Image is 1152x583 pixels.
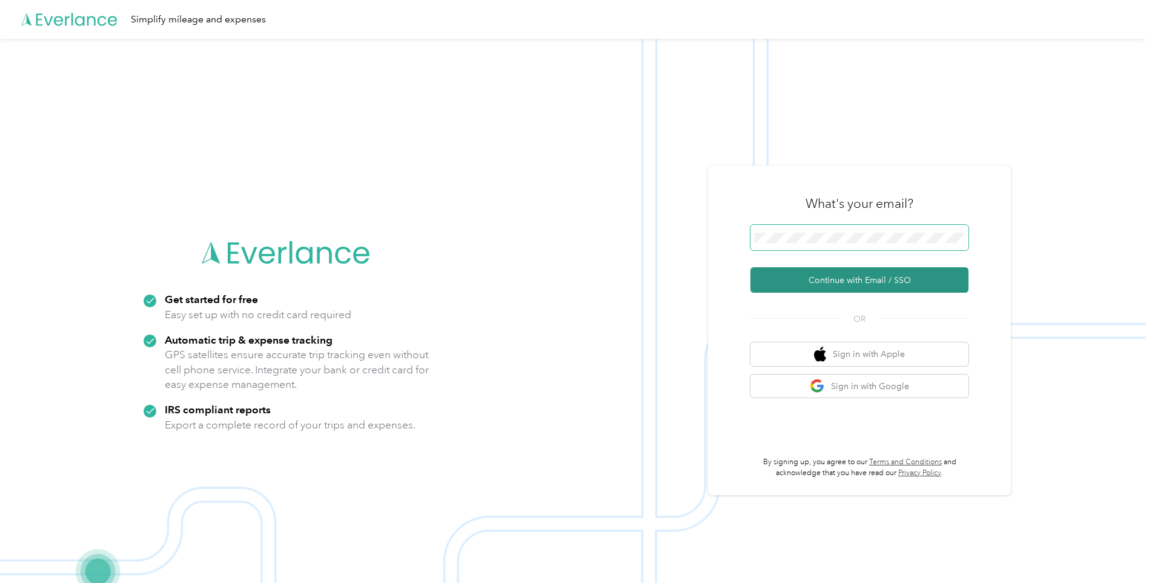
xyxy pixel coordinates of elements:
[131,12,266,27] div: Simplify mileage and expenses
[869,458,942,467] a: Terms and Conditions
[838,313,881,325] span: OR
[750,375,968,398] button: google logoSign in with Google
[806,195,913,212] h3: What's your email?
[165,333,333,346] strong: Automatic trip & expense tracking
[165,418,415,433] p: Export a complete record of your trips and expenses.
[750,457,968,478] p: By signing up, you agree to our and acknowledge that you have read our .
[898,468,941,478] a: Privacy Policy
[165,293,258,305] strong: Get started for free
[750,342,968,366] button: apple logoSign in with Apple
[165,347,429,392] p: GPS satellites ensure accurate trip tracking even without cell phone service. Integrate your bank...
[750,267,968,293] button: Continue with Email / SSO
[810,379,825,394] img: google logo
[165,307,351,322] p: Easy set up with no credit card required
[814,347,826,362] img: apple logo
[165,403,271,416] strong: IRS compliant reports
